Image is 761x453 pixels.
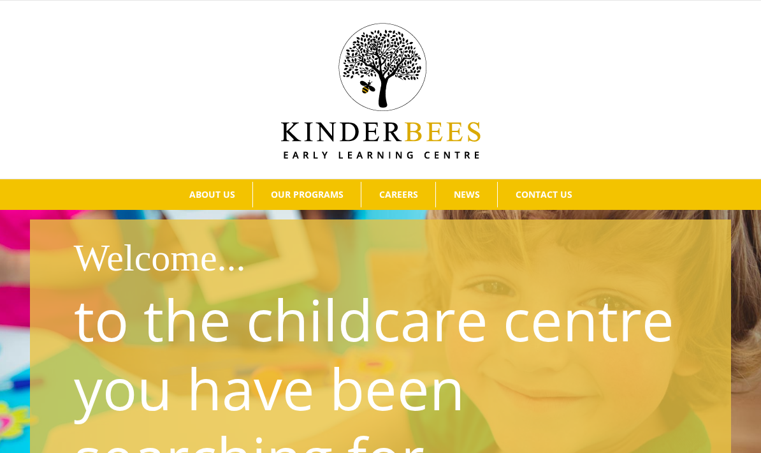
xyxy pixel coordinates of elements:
nav: Main Menu [19,179,742,210]
span: ABOUT US [189,190,235,199]
span: CONTACT US [516,190,572,199]
a: OUR PROGRAMS [253,182,361,207]
a: CONTACT US [498,182,590,207]
img: Kinder Bees Logo [281,23,481,159]
span: NEWS [454,190,480,199]
a: CAREERS [361,182,435,207]
a: NEWS [436,182,497,207]
a: ABOUT US [171,182,252,207]
span: CAREERS [379,190,418,199]
h1: Welcome... [74,231,722,285]
span: OUR PROGRAMS [271,190,344,199]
